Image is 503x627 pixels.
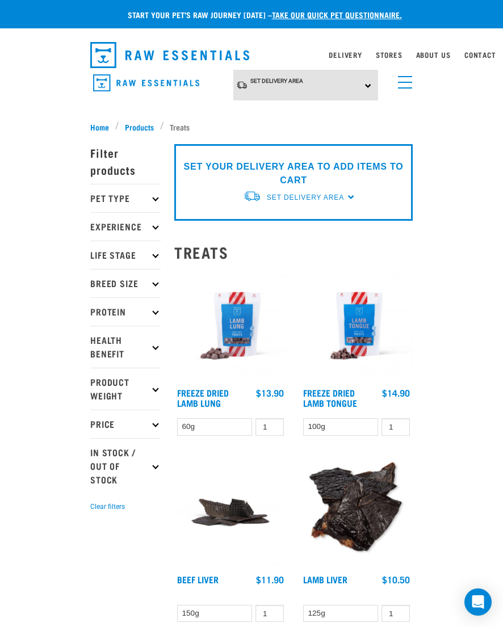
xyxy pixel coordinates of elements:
[382,418,410,436] input: 1
[90,410,161,438] p: Price
[416,53,451,57] a: About Us
[90,269,161,297] p: Breed Size
[90,241,161,269] p: Life Stage
[382,388,410,398] div: $14.90
[90,438,161,494] p: In Stock / Out Of Stock
[382,574,410,584] div: $10.50
[272,12,402,16] a: take our quick pet questionnaire.
[256,388,284,398] div: $13.90
[300,456,413,569] img: Beef Liver and Lamb Liver Treats
[267,193,344,201] span: Set Delivery Area
[392,69,413,90] a: menu
[256,574,284,584] div: $11.90
[90,368,161,410] p: Product Weight
[90,121,115,133] a: Home
[90,138,161,184] p: Filter products
[90,212,161,241] p: Experience
[376,53,403,57] a: Stores
[464,53,496,57] a: Contact
[90,502,125,512] button: Clear filters
[90,326,161,368] p: Health Benefit
[93,74,199,92] img: Raw Essentials Logo
[119,121,160,133] a: Products
[90,184,161,212] p: Pet Type
[255,418,284,436] input: 1
[177,390,229,405] a: Freeze Dried Lamb Lung
[90,42,249,68] img: Raw Essentials Logo
[90,121,109,133] span: Home
[464,588,492,616] div: Open Intercom Messenger
[255,605,284,622] input: 1
[174,243,413,261] h2: Treats
[90,121,413,133] nav: breadcrumbs
[300,270,413,382] img: RE Product Shoot 2023 Nov8575
[81,37,422,73] nav: dropdown navigation
[303,390,357,405] a: Freeze Dried Lamb Tongue
[177,576,219,582] a: Beef Liver
[183,160,404,187] p: SET YOUR DELIVERY AREA TO ADD ITEMS TO CART
[174,456,287,569] img: Beef Liver
[90,297,161,326] p: Protein
[250,78,303,84] span: Set Delivery Area
[236,81,248,90] img: van-moving.png
[303,576,347,582] a: Lamb Liver
[125,121,154,133] span: Products
[174,270,287,382] img: RE Product Shoot 2023 Nov8571
[382,605,410,622] input: 1
[243,190,261,202] img: van-moving.png
[329,53,362,57] a: Delivery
